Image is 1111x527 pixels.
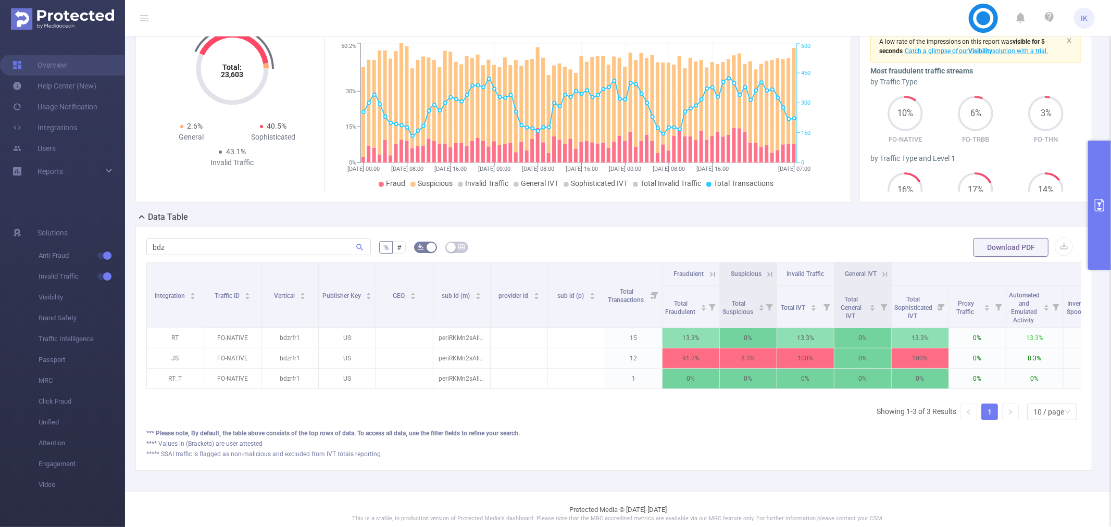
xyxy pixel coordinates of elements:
i: Filter menu [934,286,948,328]
div: Sort [701,303,707,309]
i: icon: caret-up [410,291,416,294]
tspan: [DATE] 08:00 [653,166,685,172]
i: Filter menu [762,286,777,328]
b: Visibility [969,47,993,55]
div: Sort [366,291,372,297]
p: 12 [605,348,662,368]
i: icon: caret-down [811,307,817,310]
a: Integrations [13,117,77,138]
p: 0% [1006,369,1063,388]
a: Usage Notification [13,96,97,117]
b: Most fraudulent traffic streams [870,67,973,75]
tspan: 15% [346,124,356,131]
p: FO-NATIVE [204,328,261,348]
p: JS [147,348,204,368]
span: Brand Safety [39,308,125,329]
span: 3% [1028,109,1064,118]
a: Help Center (New) [13,76,96,96]
div: Sort [758,303,765,309]
span: Total Transactions [714,179,773,187]
div: Sort [190,291,196,297]
i: icon: caret-down [476,295,481,298]
span: Anti-Fraud [39,245,125,266]
span: Sophisticated IVT [571,179,628,187]
div: by Traffic Type and Level 1 [870,153,1081,164]
i: icon: table [458,244,465,250]
span: Invalid Traffic [787,270,825,278]
p: FO-NATIVE [870,134,941,145]
span: Fraud [386,179,405,187]
p: 0% [777,369,834,388]
p: 100% [777,348,834,368]
p: bdzrfr1 [261,369,318,388]
p: periRKMn2sAllpm [433,348,490,368]
tspan: [DATE] 16:00 [696,166,729,172]
span: Integration [155,292,186,299]
p: 91.7% [663,348,719,368]
span: GEO [393,292,406,299]
div: Sophisticated [232,132,314,143]
p: US [319,369,376,388]
span: Vertical [274,292,296,299]
p: periRKMn2sAllpm [433,369,490,388]
span: Total General IVT [841,296,862,320]
div: by Traffic Type [870,77,1081,87]
span: Traffic ID [215,292,241,299]
span: Attention [39,433,125,454]
span: 16% [888,186,923,194]
i: icon: caret-up [984,303,990,306]
p: 8.3% [720,348,777,368]
div: Sort [299,291,306,297]
p: 13.3% [777,328,834,348]
div: Sort [410,291,416,297]
tspan: [DATE] 07:00 [778,166,810,172]
i: icon: caret-down [410,295,416,298]
span: Inventory Spoofing [1067,300,1094,316]
span: Catch a glimpse of our solution with a trial. [903,47,1048,55]
span: sub id (p) [557,292,585,299]
span: Total Suspicious [722,300,755,316]
div: **** Values in (Brackets) are user attested [146,439,1081,448]
span: Total IVT [781,304,807,311]
p: US [319,348,376,368]
button: Download PDF [973,238,1048,257]
i: Filter menu [819,286,834,328]
div: Sort [810,303,817,309]
tspan: [DATE] 16:00 [566,166,598,172]
li: Previous Page [960,404,977,420]
div: 10 / page [1033,404,1064,420]
p: FO-TRBB [941,134,1011,145]
i: icon: caret-down [366,295,372,298]
span: Unified [39,412,125,433]
span: Click Fraud [39,391,125,412]
p: 0% [720,328,777,348]
span: sub id (m) [442,292,472,299]
p: RT [147,328,204,348]
span: Suspicious [731,270,762,278]
span: Passport [39,349,125,370]
input: Search... [146,239,371,255]
span: Video [39,474,125,495]
p: 100% [892,348,948,368]
p: 13.3% [892,328,948,348]
tspan: [DATE] 08:00 [391,166,423,172]
i: icon: caret-up [533,291,539,294]
span: 40.5% [267,122,287,130]
tspan: 600 [801,43,810,50]
i: icon: caret-up [811,303,817,306]
i: icon: caret-down [1043,307,1049,310]
span: provider id [498,292,530,299]
tspan: [DATE] 00:00 [478,166,510,172]
tspan: Total: [223,63,242,71]
a: 1 [982,404,997,420]
span: Visibility [39,287,125,308]
i: icon: caret-down [533,295,539,298]
span: 2.6% [188,122,203,130]
p: 13.3% [1006,328,1063,348]
div: Sort [244,291,251,297]
i: icon: caret-up [589,291,595,294]
span: Invalid Traffic [465,179,508,187]
i: icon: caret-up [300,291,306,294]
li: Showing 1-3 of 3 Results [877,404,956,420]
span: Total Sophisticated IVT [894,296,932,320]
